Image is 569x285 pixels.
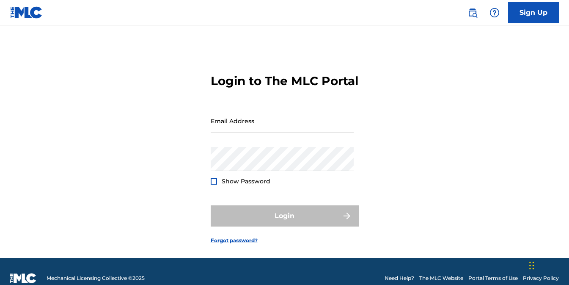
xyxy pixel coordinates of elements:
[222,177,270,185] span: Show Password
[385,274,414,282] a: Need Help?
[486,4,503,21] div: Help
[10,273,36,283] img: logo
[211,74,358,89] h3: Login to The MLC Portal
[10,6,43,19] img: MLC Logo
[47,274,145,282] span: Mechanical Licensing Collective © 2025
[211,237,258,244] a: Forgot password?
[529,253,534,278] div: Drag
[508,2,559,23] a: Sign Up
[523,274,559,282] a: Privacy Policy
[419,274,463,282] a: The MLC Website
[527,244,569,285] iframe: Chat Widget
[467,8,478,18] img: search
[468,274,518,282] a: Portal Terms of Use
[489,8,500,18] img: help
[464,4,481,21] a: Public Search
